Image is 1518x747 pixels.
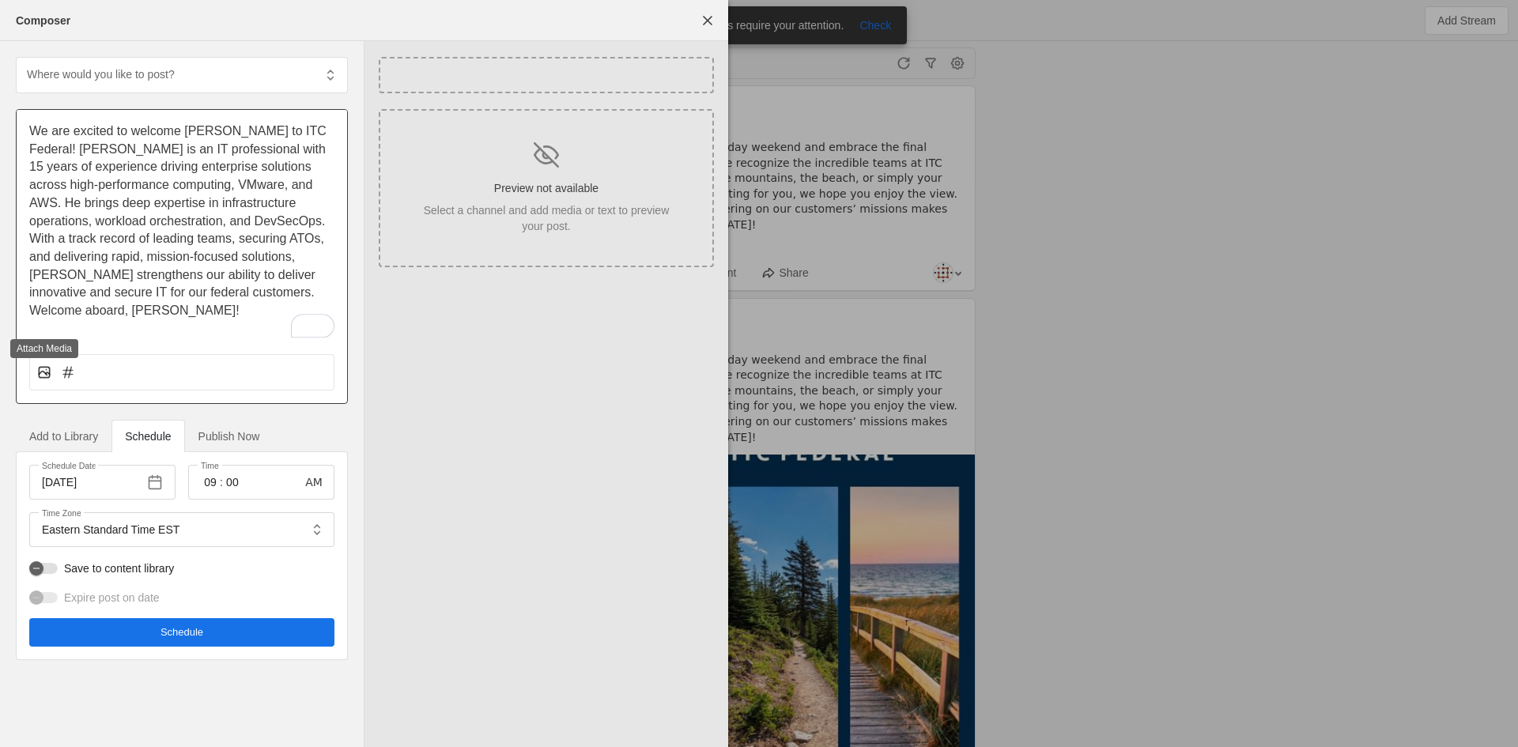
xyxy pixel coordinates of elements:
mat-label: Schedule Date [42,458,96,473]
span: Publish Now [198,431,260,442]
div: Select a channel and add media or text to preview your post. [420,202,673,234]
div: Attach Media [10,339,78,358]
input: Minutes [223,473,242,492]
mat-label: Time [201,458,219,473]
span: Add to Library [29,431,98,442]
div: To enrich screen reader interactions, please activate Accessibility in Grammarly extension settings [29,123,334,338]
button: AM [300,468,328,496]
button: Schedule [29,618,334,647]
label: Expire post on date [58,590,160,606]
span: We are excited to welcome [PERSON_NAME] to ITC Federal! [PERSON_NAME] is an IT professional with ... [29,124,330,317]
input: Hours [201,473,220,492]
div: Composer [16,13,70,28]
span: Schedule [125,431,171,442]
mat-label: Time Zone [42,506,81,520]
button: List channels [316,61,345,89]
label: Save to content library [58,560,174,576]
button: Select Timezone [303,515,331,544]
input: Where would you like to post? [25,65,313,84]
div: Preview not available [494,180,599,196]
span: Schedule [160,624,203,640]
span: : [220,474,223,490]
